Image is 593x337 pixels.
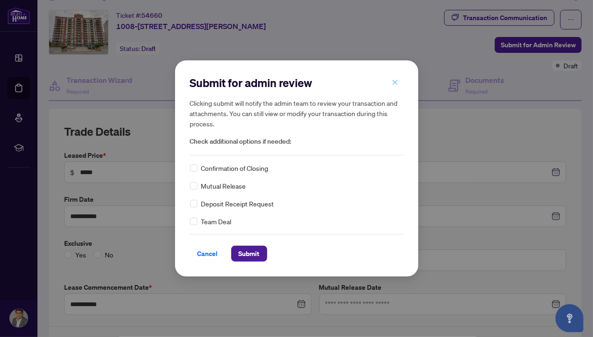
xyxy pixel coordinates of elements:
span: close [392,79,398,86]
span: Submit [239,246,260,261]
h5: Clicking submit will notify the admin team to review your transaction and attachments. You can st... [190,98,403,129]
button: Cancel [190,246,226,262]
h2: Submit for admin review [190,75,403,90]
span: Confirmation of Closing [201,163,269,173]
button: Open asap [556,304,584,332]
span: Cancel [198,246,218,261]
span: Team Deal [201,216,232,227]
span: Mutual Release [201,181,246,191]
button: Submit [231,246,267,262]
span: Check additional options if needed: [190,136,403,147]
span: Deposit Receipt Request [201,198,274,209]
